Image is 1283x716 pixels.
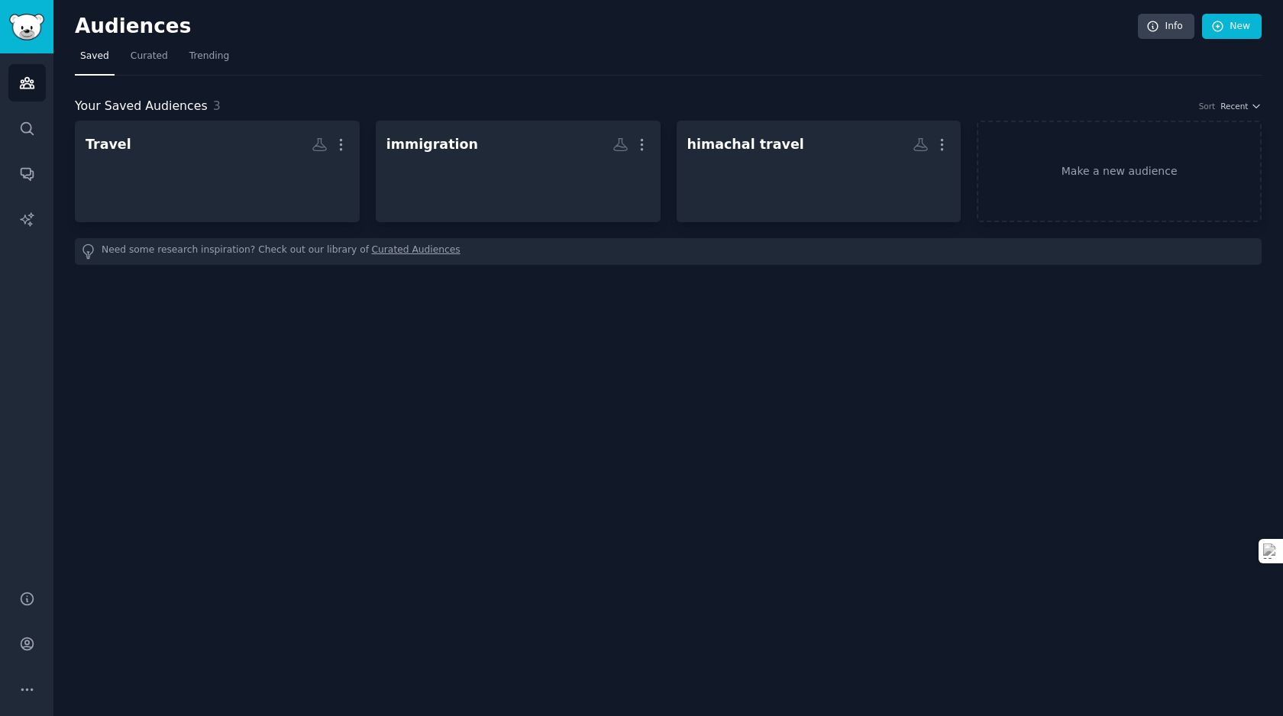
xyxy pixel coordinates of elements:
span: Saved [80,50,109,63]
a: Trending [184,44,234,76]
a: Saved [75,44,115,76]
div: Need some research inspiration? Check out our library of [75,238,1262,265]
a: Make a new audience [977,121,1262,222]
div: Travel [86,135,131,154]
div: Sort [1199,101,1216,111]
button: Recent [1220,101,1262,111]
a: New [1202,14,1262,40]
span: Trending [189,50,229,63]
a: Info [1138,14,1194,40]
a: Travel [75,121,360,222]
h2: Audiences [75,15,1138,39]
div: immigration [386,135,478,154]
span: 3 [213,98,221,113]
a: himachal travel [677,121,961,222]
div: himachal travel [687,135,804,154]
img: GummySearch logo [9,14,44,40]
a: immigration [376,121,661,222]
span: Recent [1220,101,1248,111]
span: Your Saved Audiences [75,97,208,116]
a: Curated Audiences [372,244,461,260]
span: Curated [131,50,168,63]
a: Curated [125,44,173,76]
